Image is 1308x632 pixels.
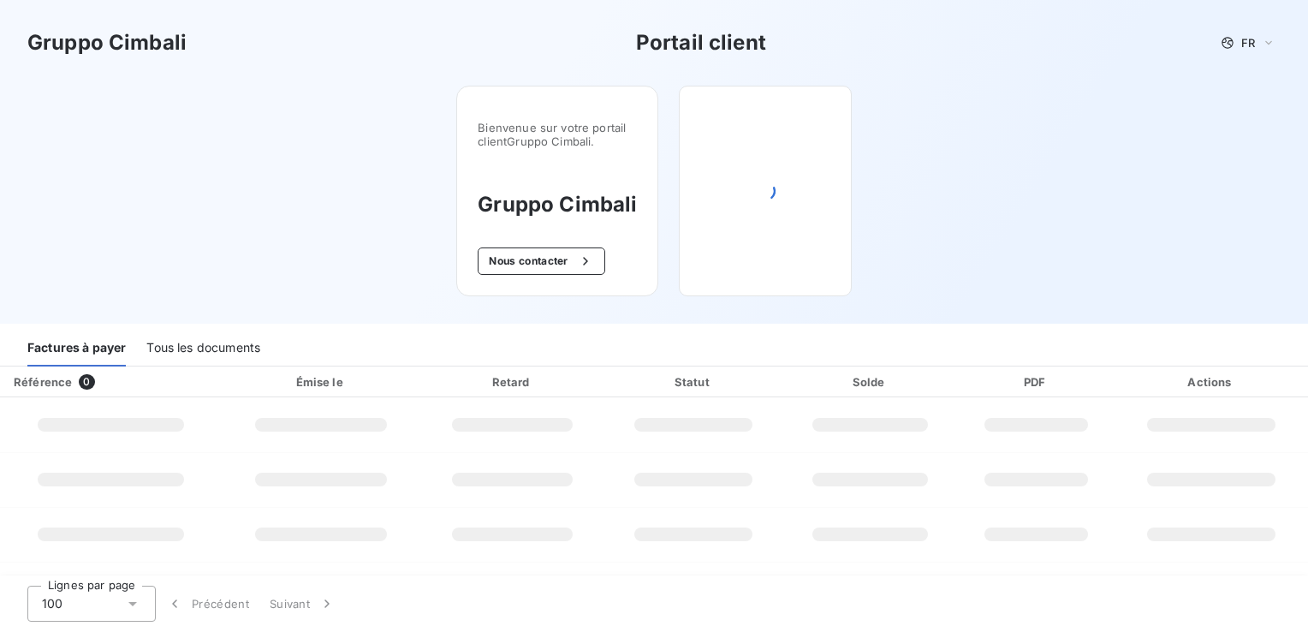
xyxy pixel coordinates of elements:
[1118,373,1305,391] div: Actions
[27,27,187,58] h3: Gruppo Cimbali
[79,374,94,390] span: 0
[1241,36,1255,50] span: FR
[961,373,1111,391] div: PDF
[14,375,72,389] div: Référence
[608,373,780,391] div: Statut
[146,331,260,367] div: Tous les documents
[27,331,126,367] div: Factures à payer
[425,373,601,391] div: Retard
[478,189,637,220] h3: Gruppo Cimbali
[478,121,637,148] span: Bienvenue sur votre portail client Gruppo Cimbali .
[787,373,954,391] div: Solde
[636,27,766,58] h3: Portail client
[225,373,418,391] div: Émise le
[156,586,259,622] button: Précédent
[478,247,604,275] button: Nous contacter
[259,586,346,622] button: Suivant
[42,595,62,612] span: 100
